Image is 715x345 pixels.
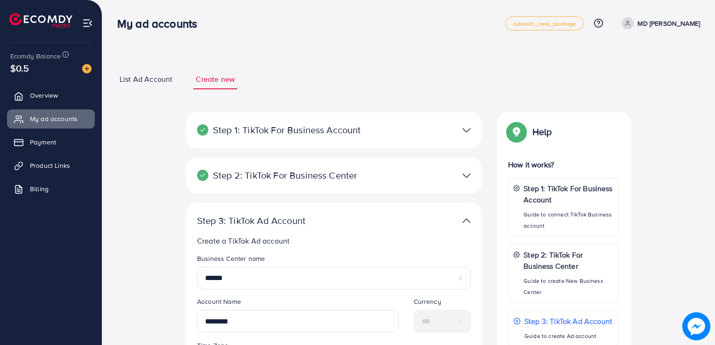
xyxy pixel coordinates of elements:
span: $0.5 [10,61,29,75]
p: Step 1: TikTok For Business Account [524,183,613,205]
legend: Business Center name [197,254,471,267]
img: image [682,312,710,340]
img: Popup guide [508,123,525,140]
img: menu [82,18,93,29]
span: List Ad Account [120,74,172,85]
img: TikTok partner [462,123,471,137]
a: adreach_new_package [505,16,584,30]
span: Payment [30,137,56,147]
a: Billing [7,180,95,198]
span: adreach_new_package [513,21,576,27]
img: TikTok partner [462,169,471,182]
span: Create new [196,74,235,85]
a: MD [PERSON_NAME] [618,17,700,29]
p: Step 3: TikTok Ad Account [524,316,612,327]
legend: Account Name [197,297,399,310]
p: Create a TikTok Ad account [197,235,474,246]
p: Step 3: TikTok Ad Account [197,215,375,226]
img: image [82,64,92,73]
p: Guide to create Ad account [524,331,612,342]
span: My ad accounts [30,114,78,123]
p: Step 1: TikTok For Business Account [197,124,375,136]
p: How it works? [508,159,618,170]
img: TikTok partner [462,214,471,228]
img: logo [9,13,72,28]
legend: Currency [414,297,471,310]
p: Guide to create New Business Center [524,275,613,298]
p: Guide to connect TikTok Business account [524,209,613,231]
a: Product Links [7,156,95,175]
h3: My ad accounts [117,17,205,30]
a: My ad accounts [7,109,95,128]
p: Step 2: TikTok For Business Center [197,170,375,181]
span: Overview [30,91,58,100]
span: Product Links [30,161,70,170]
a: Payment [7,133,95,151]
a: Overview [7,86,95,105]
p: MD [PERSON_NAME] [637,18,700,29]
p: Step 2: TikTok For Business Center [524,249,613,272]
span: Billing [30,184,49,194]
p: Help [532,126,552,137]
span: Ecomdy Balance [10,51,61,61]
